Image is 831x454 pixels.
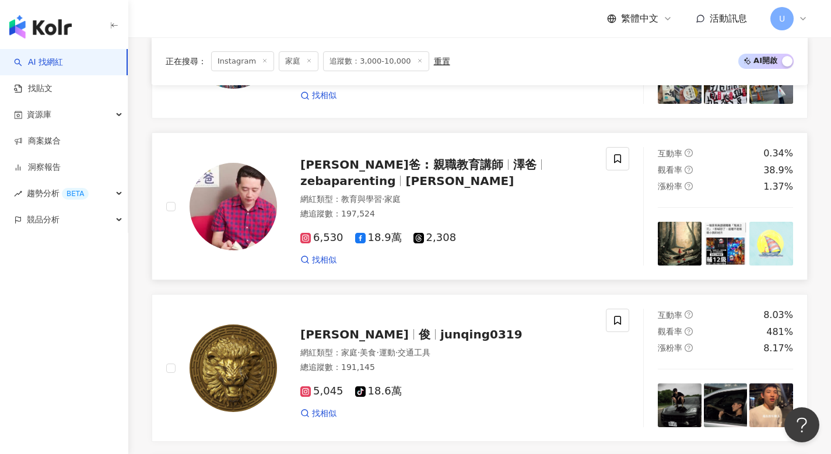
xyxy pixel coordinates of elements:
[779,12,785,25] span: U
[300,208,592,220] div: 總追蹤數 ： 197,524
[419,327,430,341] span: 俊
[300,362,592,373] div: 總追蹤數 ： 191,145
[14,190,22,198] span: rise
[658,310,682,320] span: 互動率
[27,102,51,128] span: 資源庫
[211,51,274,71] span: Instagram
[413,232,457,244] span: 2,308
[357,348,360,357] span: ·
[300,232,343,244] span: 6,530
[300,327,409,341] span: [PERSON_NAME]
[9,15,72,39] img: logo
[658,165,682,174] span: 觀看率
[62,188,89,200] div: BETA
[300,408,336,420] a: 找相似
[395,348,398,357] span: ·
[398,348,430,357] span: 交通工具
[685,327,693,336] span: question-circle
[376,348,378,357] span: ·
[440,327,523,341] span: junqing0319
[27,207,59,233] span: 競品分析
[658,181,682,191] span: 漲粉率
[355,385,402,397] span: 18.6萬
[300,174,395,188] span: zebaparenting
[784,407,819,442] iframe: Help Scout Beacon - Open
[384,194,401,204] span: 家庭
[355,232,402,244] span: 18.9萬
[513,158,537,172] span: 澤爸
[621,12,658,25] span: 繁體中文
[685,182,693,190] span: question-circle
[658,383,702,427] img: post-image
[152,132,808,280] a: KOL Avatar[PERSON_NAME]爸 : 親職教育講師澤爸zebaparenting[PERSON_NAME]網紅類型：教育與學習·家庭總追蹤數：197,5246,53018.9萬2...
[685,310,693,319] span: question-circle
[685,149,693,157] span: question-circle
[658,149,682,158] span: 互動率
[300,194,592,205] div: 網紅類型 ：
[749,383,793,427] img: post-image
[341,348,357,357] span: 家庭
[379,348,395,357] span: 運動
[658,222,702,266] img: post-image
[190,163,277,250] img: KOL Avatar
[749,222,793,266] img: post-image
[152,294,808,442] a: KOL Avatar[PERSON_NAME]俊junqing0319網紅類型：家庭·美食·運動·交通工具總追蹤數：191,1455,04518.6萬找相似互動率question-circle8...
[323,51,429,71] span: 追蹤數：3,000-10,000
[763,309,793,322] div: 8.03%
[763,180,793,193] div: 1.37%
[300,347,592,359] div: 網紅類型 ：
[190,324,277,412] img: KOL Avatar
[658,343,682,352] span: 漲粉率
[14,57,63,68] a: searchAI 找網紅
[710,13,747,24] span: 活動訊息
[279,51,318,71] span: 家庭
[300,385,343,397] span: 5,045
[658,327,682,336] span: 觀看率
[300,158,503,172] span: [PERSON_NAME]爸 : 親職教育講師
[166,57,206,66] span: 正在搜尋 ：
[704,383,748,427] img: post-image
[341,194,382,204] span: 教育與學習
[360,348,376,357] span: 美食
[685,344,693,352] span: question-circle
[27,180,89,207] span: 趨勢分析
[766,326,793,338] div: 481%
[763,164,793,177] div: 38.9%
[763,147,793,160] div: 0.34%
[405,174,514,188] span: [PERSON_NAME]
[300,254,336,266] a: 找相似
[763,342,793,355] div: 8.17%
[14,162,61,173] a: 洞察報告
[382,194,384,204] span: ·
[312,254,336,266] span: 找相似
[434,57,450,66] div: 重置
[300,90,336,102] a: 找相似
[14,83,52,95] a: 找貼文
[685,166,693,174] span: question-circle
[312,408,336,420] span: 找相似
[14,135,61,147] a: 商案媒合
[312,90,336,102] span: 找相似
[704,222,748,266] img: post-image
